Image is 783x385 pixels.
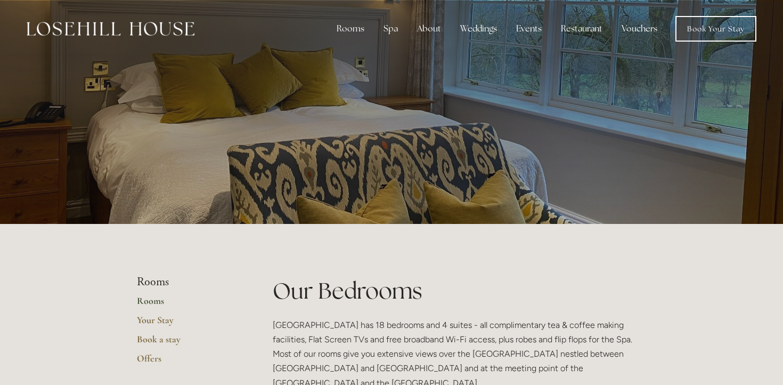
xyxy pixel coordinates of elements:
[137,314,239,333] a: Your Stay
[328,18,373,39] div: Rooms
[552,18,611,39] div: Restaurant
[137,352,239,372] a: Offers
[137,275,239,289] li: Rooms
[273,275,646,307] h1: Our Bedrooms
[375,18,406,39] div: Spa
[137,333,239,352] a: Book a stay
[508,18,550,39] div: Events
[675,16,756,42] a: Book Your Stay
[27,22,194,36] img: Losehill House
[613,18,666,39] a: Vouchers
[137,295,239,314] a: Rooms
[409,18,450,39] div: About
[452,18,505,39] div: Weddings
